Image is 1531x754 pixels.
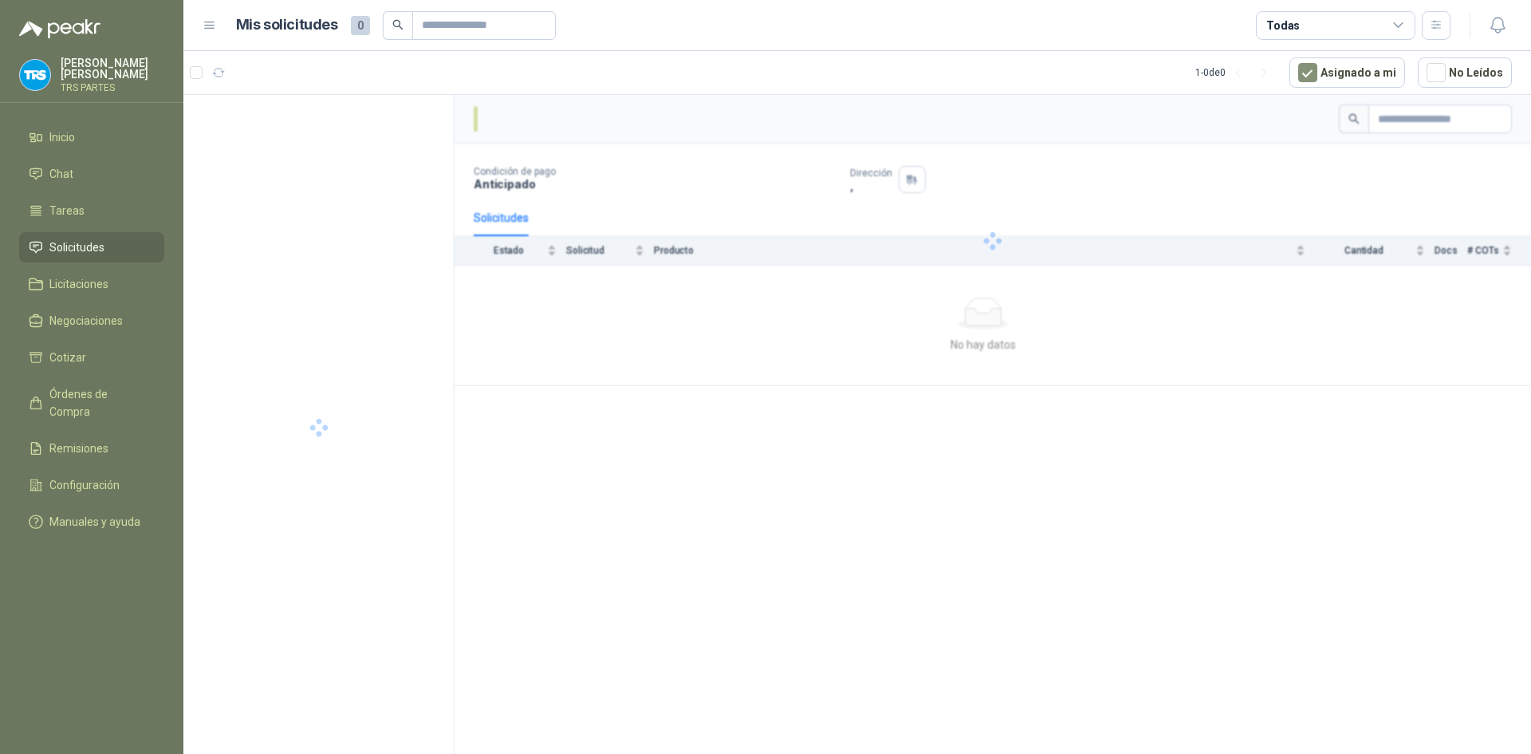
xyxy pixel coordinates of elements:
[1289,57,1405,88] button: Asignado a mi
[49,476,120,494] span: Configuración
[19,470,164,500] a: Configuración
[19,195,164,226] a: Tareas
[19,306,164,336] a: Negociaciones
[19,232,164,263] a: Solicitudes
[49,202,85,219] span: Tareas
[49,440,108,457] span: Remisiones
[20,60,50,90] img: Company Logo
[49,385,149,420] span: Órdenes de Compra
[19,159,164,189] a: Chat
[49,513,140,531] span: Manuales y ayuda
[1195,60,1277,85] div: 1 - 0 de 0
[19,269,164,299] a: Licitaciones
[236,14,338,37] h1: Mis solicitudes
[49,275,108,293] span: Licitaciones
[351,16,370,35] span: 0
[392,19,403,30] span: search
[1418,57,1512,88] button: No Leídos
[19,122,164,152] a: Inicio
[49,349,86,366] span: Cotizar
[19,379,164,427] a: Órdenes de Compra
[19,433,164,464] a: Remisiones
[61,57,164,80] p: [PERSON_NAME] [PERSON_NAME]
[49,239,104,256] span: Solicitudes
[49,165,73,183] span: Chat
[19,342,164,373] a: Cotizar
[19,19,100,38] img: Logo peakr
[19,507,164,537] a: Manuales y ayuda
[49,312,123,330] span: Negociaciones
[61,83,164,93] p: TRS PARTES
[49,128,75,146] span: Inicio
[1266,17,1300,34] div: Todas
